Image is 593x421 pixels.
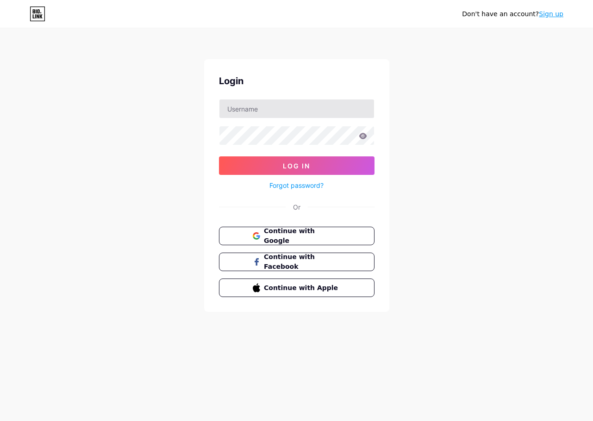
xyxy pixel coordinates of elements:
div: Don't have an account? [462,9,563,19]
a: Forgot password? [269,180,324,190]
div: Login [219,74,375,88]
span: Continue with Facebook [264,252,340,272]
button: Log In [219,156,375,175]
span: Continue with Apple [264,283,340,293]
a: Sign up [539,10,563,18]
span: Continue with Google [264,226,340,246]
button: Continue with Facebook [219,253,375,271]
button: Continue with Apple [219,279,375,297]
span: Log In [283,162,310,170]
button: Continue with Google [219,227,375,245]
div: Or [293,202,300,212]
input: Username [219,99,374,118]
